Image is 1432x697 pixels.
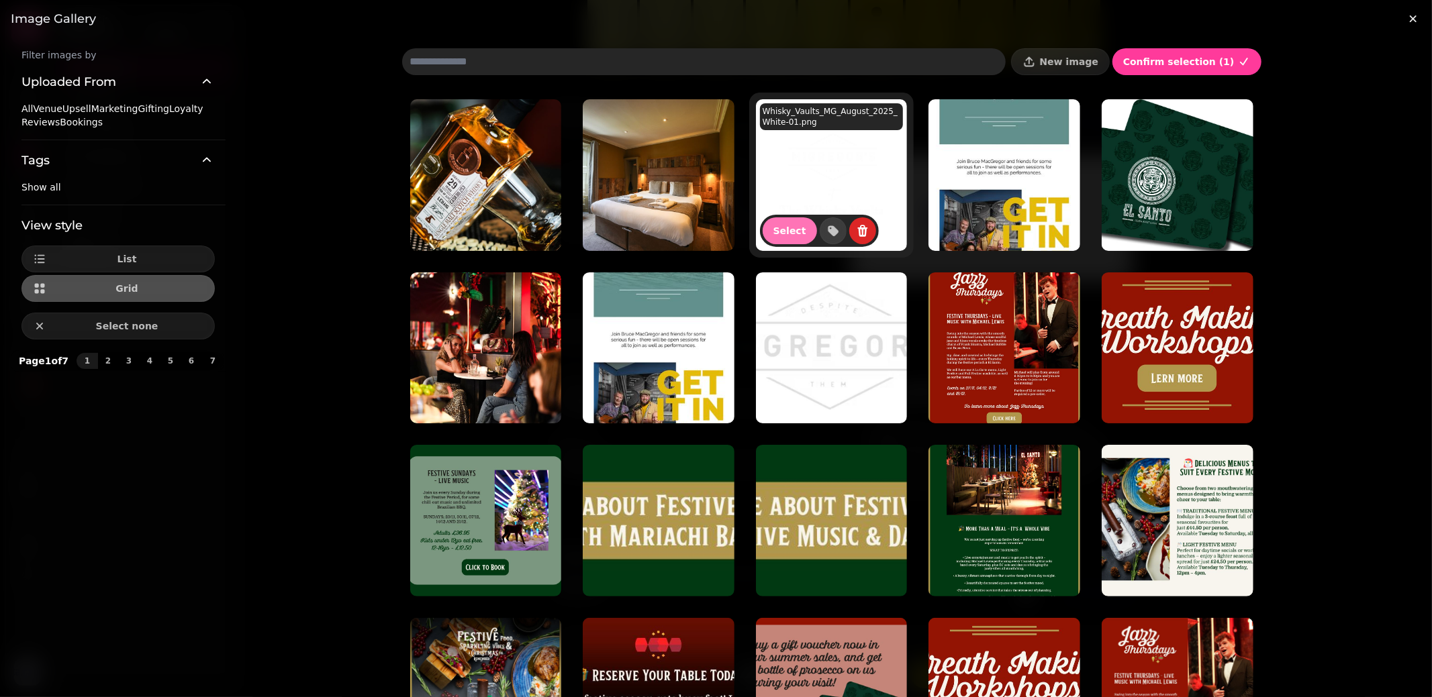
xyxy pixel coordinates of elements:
[21,102,215,140] div: Uploaded From
[410,445,562,596] img: El_Santo_Newsletter_Christmas_2025_V5-03.png
[21,180,215,205] div: Tags
[1102,99,1253,251] img: ES-GIFCARD-1.webp
[1112,48,1261,75] button: Confirm selection (1)
[763,217,817,244] button: Select
[77,353,224,369] nav: Pagination
[21,182,61,193] span: Show all
[160,353,181,369] button: 5
[1102,272,1253,424] img: El_Santo_Newsletter_Christmas_2025_V5-05.png
[60,117,103,127] span: Bookings
[21,246,215,272] button: List
[202,353,224,369] button: 7
[186,357,197,365] span: 6
[207,357,218,365] span: 7
[138,103,169,114] span: Gifting
[11,48,226,62] label: Filter images by
[13,354,74,368] p: Page 1 of 7
[410,99,562,251] img: DSC00736.JPG
[773,226,806,235] span: Select
[21,216,215,235] h3: View style
[21,313,215,339] button: Select none
[21,62,215,102] button: Uploaded From
[91,103,138,114] span: Marketing
[583,272,734,424] img: Whisky_Vaults_Event_August_2025-03.png
[1123,57,1235,66] span: Confirm selection ( 1 )
[849,217,876,244] button: delete
[50,321,203,331] span: Select none
[118,353,140,369] button: 3
[50,254,203,264] span: List
[139,353,160,369] button: 4
[77,353,98,369] button: 1
[763,106,901,127] p: Whisky_Vaults_MG_August_2025_White-01.png
[928,99,1080,251] img: Whisky_Vaults_Event_August_2025-03.png
[181,353,202,369] button: 6
[144,357,155,365] span: 4
[62,103,91,114] span: Upsell
[756,272,908,424] img: Macgregors white logo.avif
[21,103,33,114] span: All
[21,117,60,127] span: Reviews
[756,445,908,596] img: El_Santo_Newsletter_Christmas_2025_V5-09.png
[583,99,734,251] img: DSC00415.JPG
[21,275,215,302] button: Grid
[1040,57,1098,66] span: New image
[103,357,113,365] span: 2
[21,140,215,180] button: Tags
[928,272,1080,424] img: El_Santo_Newsletter_Christmas_2025_V5-04.png
[1102,445,1253,596] img: El_Santo_Newsletter_Christmas_2025_V5-02.png
[165,357,176,365] span: 5
[124,357,134,365] span: 3
[97,353,119,369] button: 2
[50,284,203,293] span: Grid
[928,445,1080,596] img: El_Santo_Newsletter_Christmas_2025_V5-08.png
[756,99,908,251] img: Whisky_Vaults_MG_August_2025_White-01.png
[410,272,562,424] img: DSC05934.jpg
[1011,48,1110,75] button: New image
[169,103,203,114] span: Loyalty
[82,357,93,365] span: 1
[583,445,734,596] img: El_Santo_Newsletter_Christmas_2025_V5-10.png
[33,103,62,114] span: Venue
[11,11,1421,27] h3: Image gallery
